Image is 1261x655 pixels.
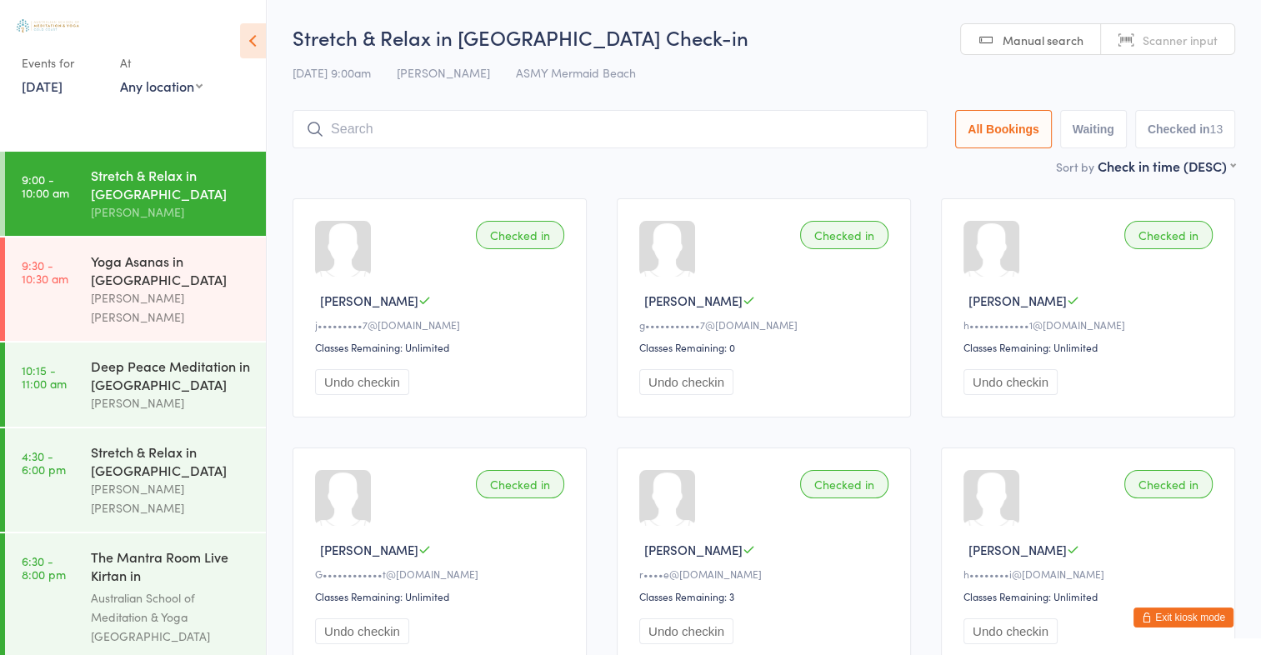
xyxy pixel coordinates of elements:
[963,589,1218,603] div: Classes Remaining: Unlimited
[315,618,409,644] button: Undo checkin
[963,618,1058,644] button: Undo checkin
[1003,32,1083,48] span: Manual search
[639,369,733,395] button: Undo checkin
[320,292,418,309] span: [PERSON_NAME]
[120,77,203,95] div: Any location
[1056,158,1094,175] label: Sort by
[91,393,252,412] div: [PERSON_NAME]
[293,64,371,81] span: [DATE] 9:00am
[22,49,103,77] div: Events for
[22,77,63,95] a: [DATE]
[293,23,1235,51] h2: Stretch & Relax in [GEOGRAPHIC_DATA] Check-in
[800,470,888,498] div: Checked in
[315,589,569,603] div: Classes Remaining: Unlimited
[91,166,252,202] div: Stretch & Relax in [GEOGRAPHIC_DATA]
[968,292,1067,309] span: [PERSON_NAME]
[91,547,252,588] div: The Mantra Room Live Kirtan in [GEOGRAPHIC_DATA]
[91,479,252,517] div: [PERSON_NAME] [PERSON_NAME]
[22,363,67,390] time: 10:15 - 11:00 am
[5,342,266,427] a: 10:15 -11:00 amDeep Peace Meditation in [GEOGRAPHIC_DATA][PERSON_NAME]
[315,369,409,395] button: Undo checkin
[968,541,1067,558] span: [PERSON_NAME]
[955,110,1052,148] button: All Bookings
[91,442,252,479] div: Stretch & Relax in [GEOGRAPHIC_DATA]
[639,340,893,354] div: Classes Remaining: 0
[1209,122,1223,136] div: 13
[1124,470,1213,498] div: Checked in
[22,449,66,476] time: 4:30 - 6:00 pm
[315,340,569,354] div: Classes Remaining: Unlimited
[91,202,252,222] div: [PERSON_NAME]
[315,567,569,581] div: G••••••••••••t@[DOMAIN_NAME]
[5,152,266,236] a: 9:00 -10:00 amStretch & Relax in [GEOGRAPHIC_DATA][PERSON_NAME]
[17,19,79,32] img: Australian School of Meditation & Yoga (Gold Coast)
[91,288,252,327] div: [PERSON_NAME] [PERSON_NAME]
[1124,221,1213,249] div: Checked in
[639,618,733,644] button: Undo checkin
[397,64,490,81] span: [PERSON_NAME]
[644,541,743,558] span: [PERSON_NAME]
[639,589,893,603] div: Classes Remaining: 3
[91,357,252,393] div: Deep Peace Meditation in [GEOGRAPHIC_DATA]
[91,252,252,288] div: Yoga Asanas in [GEOGRAPHIC_DATA]
[1098,157,1235,175] div: Check in time (DESC)
[1133,607,1233,627] button: Exit kiosk mode
[1135,110,1235,148] button: Checked in13
[963,567,1218,581] div: h••••••••i@[DOMAIN_NAME]
[639,317,893,332] div: g•••••••••••7@[DOMAIN_NAME]
[800,221,888,249] div: Checked in
[639,567,893,581] div: r••••e@[DOMAIN_NAME]
[91,588,252,646] div: Australian School of Meditation & Yoga [GEOGRAPHIC_DATA]
[320,541,418,558] span: [PERSON_NAME]
[516,64,636,81] span: ASMY Mermaid Beach
[963,369,1058,395] button: Undo checkin
[963,340,1218,354] div: Classes Remaining: Unlimited
[120,49,203,77] div: At
[644,292,743,309] span: [PERSON_NAME]
[22,554,66,581] time: 6:30 - 8:00 pm
[22,258,68,285] time: 9:30 - 10:30 am
[476,221,564,249] div: Checked in
[315,317,569,332] div: j•••••••••7@[DOMAIN_NAME]
[5,428,266,532] a: 4:30 -6:00 pmStretch & Relax in [GEOGRAPHIC_DATA][PERSON_NAME] [PERSON_NAME]
[22,172,69,199] time: 9:00 - 10:00 am
[476,470,564,498] div: Checked in
[293,110,928,148] input: Search
[1060,110,1127,148] button: Waiting
[1143,32,1218,48] span: Scanner input
[5,237,266,341] a: 9:30 -10:30 amYoga Asanas in [GEOGRAPHIC_DATA][PERSON_NAME] [PERSON_NAME]
[963,317,1218,332] div: h••••••••••••1@[DOMAIN_NAME]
